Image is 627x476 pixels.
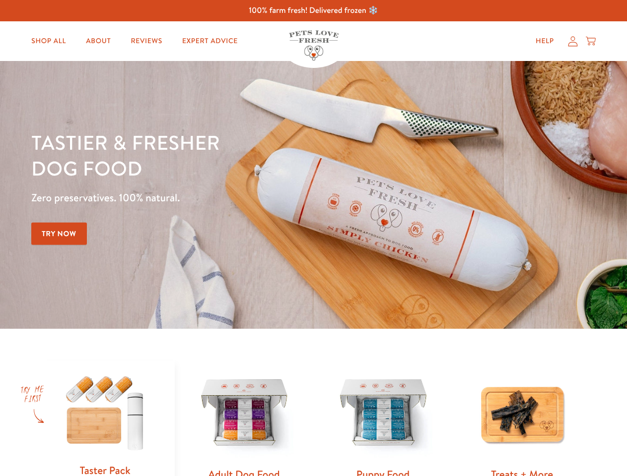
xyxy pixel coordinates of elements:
p: Zero preservatives. 100% natural. [31,189,408,207]
a: Reviews [123,31,170,51]
a: About [78,31,119,51]
h1: Tastier & fresher dog food [31,129,408,181]
a: Shop All [23,31,74,51]
img: Pets Love Fresh [289,30,339,60]
a: Help [528,31,562,51]
a: Try Now [31,223,87,245]
a: Expert Advice [174,31,246,51]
